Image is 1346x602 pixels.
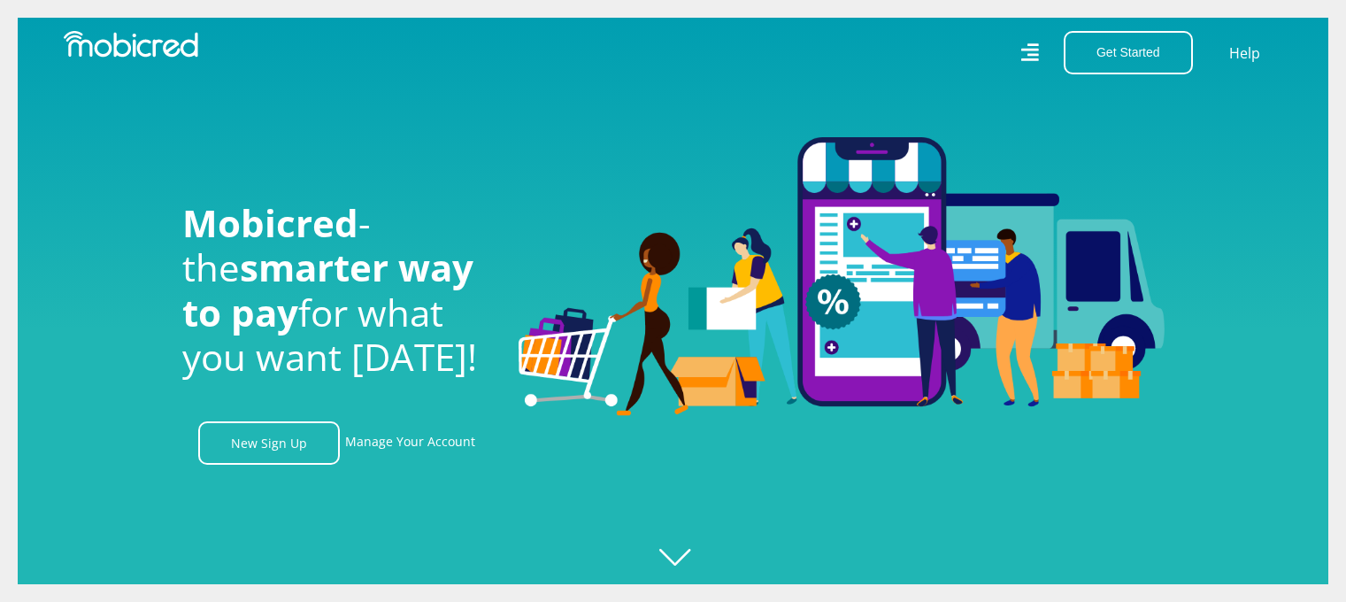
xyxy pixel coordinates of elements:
img: Mobicred [64,31,198,58]
span: smarter way to pay [182,242,473,336]
h1: - the for what you want [DATE]! [182,201,492,380]
a: New Sign Up [198,421,340,465]
span: Mobicred [182,197,358,248]
button: Get Started [1064,31,1193,74]
a: Help [1228,42,1261,65]
img: Welcome to Mobicred [519,137,1165,417]
a: Manage Your Account [345,421,475,465]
